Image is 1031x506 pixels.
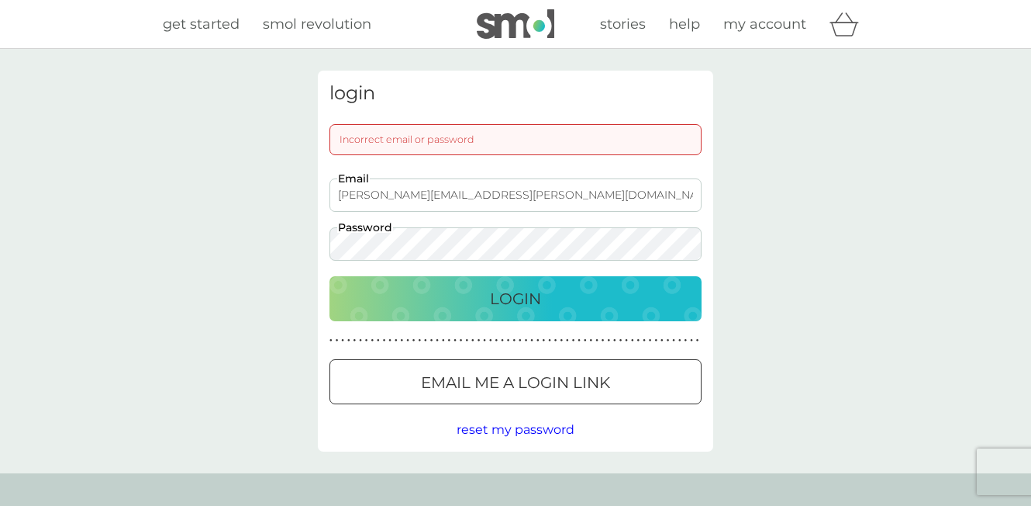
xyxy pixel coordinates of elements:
p: ● [613,337,616,345]
p: ● [566,337,569,345]
p: ● [678,337,681,345]
a: get started [163,13,240,36]
p: ● [401,337,404,345]
p: ● [525,337,528,345]
span: my account [723,16,806,33]
p: ● [602,337,605,345]
p: ● [460,337,463,345]
img: smol [477,9,554,39]
button: Email me a login link [329,359,702,404]
p: ● [478,337,481,345]
p: ● [512,337,515,345]
p: ● [359,337,362,345]
a: smol revolution [263,13,371,36]
p: ● [554,337,557,345]
div: Incorrect email or password [329,124,702,155]
p: ● [684,337,688,345]
p: ● [548,337,551,345]
a: stories [600,13,646,36]
p: ● [637,337,640,345]
p: ● [607,337,610,345]
p: ● [341,337,344,345]
p: ● [365,337,368,345]
span: stories [600,16,646,33]
p: ● [418,337,421,345]
p: Login [490,286,541,311]
p: ● [631,337,634,345]
p: ● [530,337,533,345]
p: ● [643,337,646,345]
p: ● [654,337,657,345]
p: ● [377,337,380,345]
p: ● [430,337,433,345]
p: ● [578,337,581,345]
p: ● [543,337,546,345]
p: ● [649,337,652,345]
p: ● [667,337,670,345]
h3: login [329,82,702,105]
p: ● [625,337,628,345]
p: ● [590,337,593,345]
p: ● [690,337,693,345]
p: ● [696,337,699,345]
p: ● [483,337,486,345]
p: ● [347,337,350,345]
p: ● [536,337,540,345]
p: ● [660,337,664,345]
p: ● [489,337,492,345]
span: reset my password [457,422,574,437]
div: basket [829,9,868,40]
p: ● [519,337,522,345]
p: ● [471,337,474,345]
p: ● [453,337,457,345]
p: ● [388,337,391,345]
p: ● [412,337,416,345]
p: ● [424,337,427,345]
p: ● [442,337,445,345]
p: ● [436,337,439,345]
span: smol revolution [263,16,371,33]
span: get started [163,16,240,33]
p: ● [572,337,575,345]
p: ● [595,337,598,345]
p: ● [406,337,409,345]
button: reset my password [457,420,574,440]
p: ● [448,337,451,345]
a: my account [723,13,806,36]
p: Email me a login link [421,370,610,395]
p: ● [465,337,468,345]
p: ● [584,337,587,345]
a: help [669,13,700,36]
p: ● [672,337,675,345]
span: help [669,16,700,33]
p: ● [495,337,498,345]
p: ● [329,337,333,345]
p: ● [383,337,386,345]
button: Login [329,276,702,321]
p: ● [395,337,398,345]
p: ● [353,337,357,345]
p: ● [619,337,622,345]
p: ● [371,337,374,345]
p: ● [507,337,510,345]
p: ● [560,337,563,345]
p: ● [501,337,504,345]
p: ● [336,337,339,345]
